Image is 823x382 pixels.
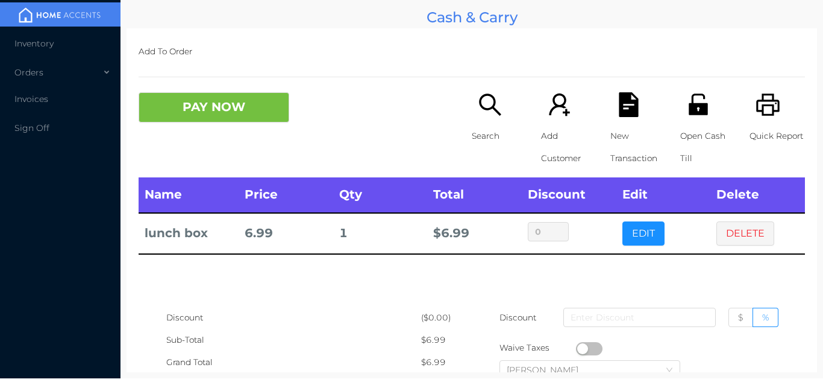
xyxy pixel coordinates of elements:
div: Cash & Carry [127,6,817,28]
span: % [762,312,769,323]
img: mainBanner [14,6,105,24]
i: icon: file-text [616,92,641,117]
div: ($0.00) [421,307,472,329]
span: Sign Off [14,123,49,133]
div: $6.99 [421,329,472,351]
div: Grand Total [166,351,421,374]
p: Search [472,125,527,147]
p: Quick Report [749,125,805,147]
p: Discount [499,307,525,329]
p: Open Cash Till [680,125,736,170]
th: Delete [710,177,805,212]
span: Invoices [14,94,48,104]
th: Total [427,177,522,212]
th: Name [139,177,239,212]
p: Add To Order [139,40,805,63]
i: icon: unlock [686,92,711,117]
button: EDIT [622,221,665,246]
div: Waive Taxes [499,337,576,359]
i: icon: printer [756,92,780,117]
th: Edit [616,177,711,212]
div: $6.99 [421,351,472,374]
td: lunch box [139,213,239,254]
div: Daljeet [507,361,590,379]
i: icon: search [478,92,502,117]
th: Qty [333,177,428,212]
p: Add Customer [541,125,596,170]
th: Discount [522,177,616,212]
p: New Transaction [610,125,666,170]
td: 6.99 [239,213,333,254]
i: icon: down [666,366,673,375]
div: 1 [339,222,422,244]
div: Sub-Total [166,329,421,351]
td: $ 6.99 [427,213,522,254]
span: Inventory [14,38,54,49]
button: DELETE [716,221,774,246]
th: Price [239,177,333,212]
span: $ [738,312,743,323]
i: icon: user-add [547,92,572,117]
button: PAY NOW [139,92,289,123]
input: Enter Discount [563,308,716,327]
div: Discount [166,307,421,329]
